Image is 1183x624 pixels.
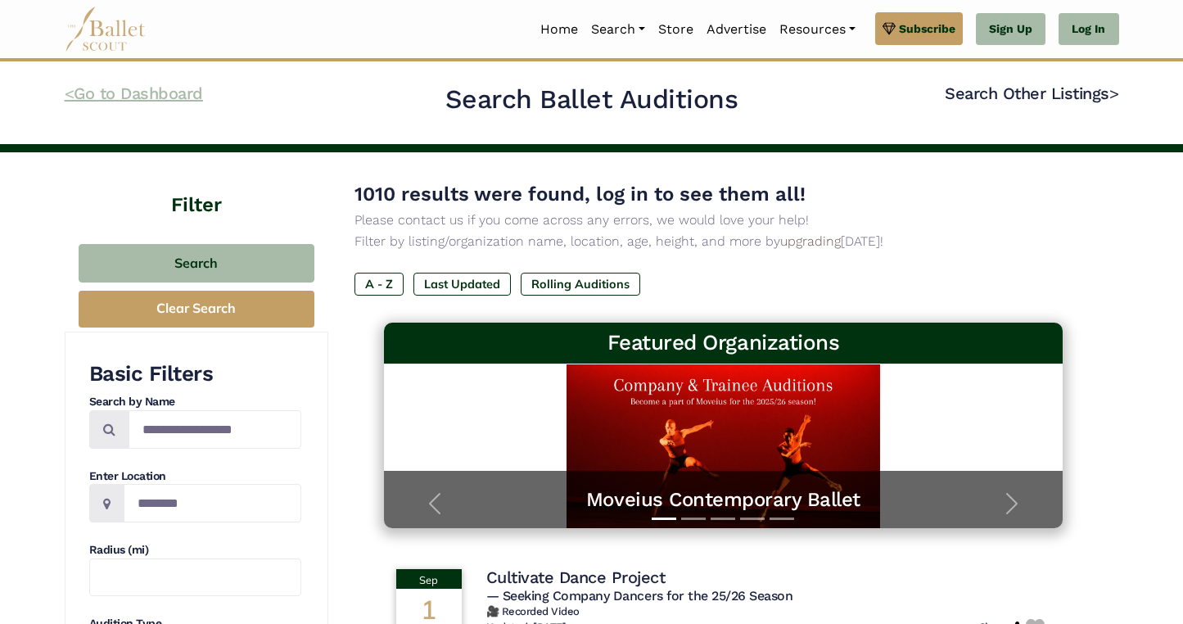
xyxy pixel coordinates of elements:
[1109,83,1119,103] code: >
[780,233,841,249] a: upgrading
[534,12,585,47] a: Home
[740,509,765,528] button: Slide 4
[521,273,640,296] label: Rolling Auditions
[652,12,700,47] a: Store
[89,468,301,485] h4: Enter Location
[1059,13,1118,46] a: Log In
[945,84,1118,103] a: Search Other Listings>
[89,360,301,388] h3: Basic Filters
[65,83,75,103] code: <
[413,273,511,296] label: Last Updated
[79,291,314,328] button: Clear Search
[976,13,1045,46] a: Sign Up
[65,84,203,103] a: <Go to Dashboard
[700,12,773,47] a: Advertise
[354,273,404,296] label: A - Z
[883,20,896,38] img: gem.svg
[773,12,862,47] a: Resources
[770,509,794,528] button: Slide 5
[875,12,963,45] a: Subscribe
[354,183,806,206] span: 1010 results were found, log in to see them all!
[129,410,301,449] input: Search by names...
[89,394,301,410] h4: Search by Name
[124,484,301,522] input: Location
[711,509,735,528] button: Slide 3
[354,210,1093,231] p: Please contact us if you come across any errors, we would love your help!
[486,567,666,588] h4: Cultivate Dance Project
[486,605,1051,619] h6: 🎥 Recorded Video
[486,588,793,604] span: — Seeking Company Dancers for the 25/26 Season
[396,569,462,589] div: Sep
[652,509,676,528] button: Slide 1
[400,487,1047,513] a: Moveius Contemporary Ballet
[681,509,706,528] button: Slide 2
[89,542,301,558] h4: Radius (mi)
[65,152,328,219] h4: Filter
[445,83,738,117] h2: Search Ballet Auditions
[585,12,652,47] a: Search
[899,20,955,38] span: Subscribe
[79,244,314,283] button: Search
[354,231,1093,252] p: Filter by listing/organization name, location, age, height, and more by [DATE]!
[397,329,1050,357] h3: Featured Organizations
